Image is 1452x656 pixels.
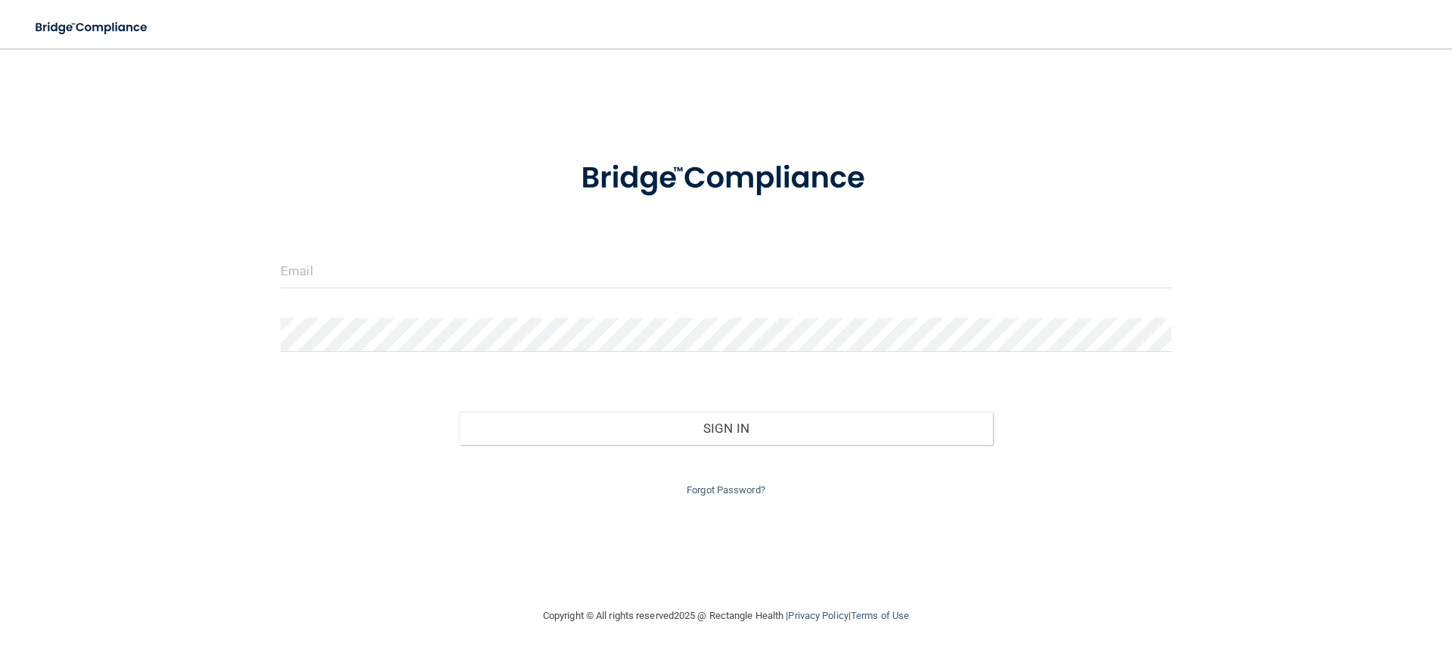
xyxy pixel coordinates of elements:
[788,610,848,621] a: Privacy Policy
[281,254,1171,288] input: Email
[459,412,994,445] button: Sign In
[550,139,902,218] img: bridge_compliance_login_screen.278c3ca4.svg
[450,592,1002,640] div: Copyright © All rights reserved 2025 @ Rectangle Health | |
[23,12,162,43] img: bridge_compliance_login_screen.278c3ca4.svg
[687,484,765,496] a: Forgot Password?
[851,610,909,621] a: Terms of Use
